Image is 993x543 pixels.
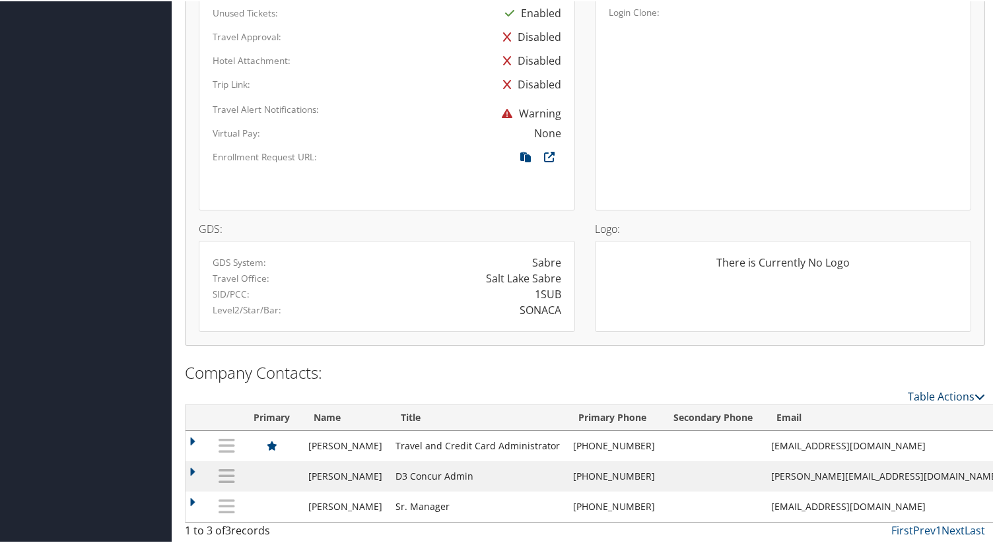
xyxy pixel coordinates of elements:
div: 1SUB [535,285,561,301]
label: Enrollment Request URL: [213,149,317,162]
label: GDS System: [213,255,266,268]
a: First [891,522,913,536]
td: Travel and Credit Card Administrator [389,430,566,460]
div: SONACA [520,301,561,317]
span: Warning [495,105,561,119]
div: There is Currently No Logo [609,253,957,280]
label: Virtual Pay: [213,125,260,139]
td: [PHONE_NUMBER] [566,490,662,521]
th: Secondary Phone [662,404,765,430]
td: [PERSON_NAME] [302,460,389,490]
label: Hotel Attachment: [213,53,291,66]
th: Name [302,404,389,430]
div: Disabled [497,48,561,71]
label: SID/PCC: [213,286,250,300]
a: 1 [936,522,942,536]
label: Travel Approval: [213,29,281,42]
label: Trip Link: [213,77,250,90]
label: Login Clone: [609,5,660,18]
a: Next [942,522,965,536]
label: Unused Tickets: [213,5,278,18]
td: [PERSON_NAME] [302,430,389,460]
div: Disabled [497,71,561,95]
a: Last [965,522,985,536]
h4: GDS: [199,222,575,233]
label: Level2/Star/Bar: [213,302,281,315]
th: Primary Phone [566,404,662,430]
label: Travel Alert Notifications: [213,102,319,115]
td: [PHONE_NUMBER] [566,430,662,460]
th: Title [389,404,566,430]
td: D3 Concur Admin [389,460,566,490]
div: Sabre [532,253,561,269]
th: Primary [242,404,302,430]
a: Prev [913,522,936,536]
a: Table Actions [908,388,985,402]
td: [PHONE_NUMBER] [566,460,662,490]
h4: Logo: [595,222,971,233]
div: Disabled [497,24,561,48]
td: Sr. Manager [389,490,566,521]
span: 3 [225,522,231,536]
div: None [534,124,561,140]
h2: Company Contacts: [185,360,985,383]
td: [PERSON_NAME] [302,490,389,521]
div: Salt Lake Sabre [486,269,561,285]
label: Travel Office: [213,271,269,284]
